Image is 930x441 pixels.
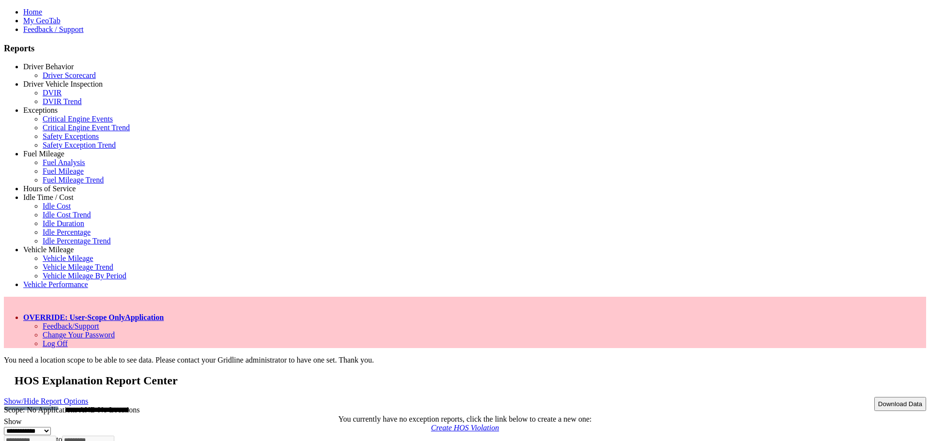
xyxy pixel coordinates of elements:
div: You currently have no exception reports, click the link below to create a new one: [4,415,926,424]
a: My GeoTab [23,16,61,25]
a: Driver Scorecard [43,71,96,79]
a: Idle Cost Trend [43,211,91,219]
a: Vehicle Performance [23,280,88,289]
a: Fuel Analysis [43,158,85,167]
a: OVERRIDE: User-Scope OnlyApplication [23,313,164,321]
a: Fuel Mileage [23,150,64,158]
a: DVIR Trend [43,97,81,106]
a: Driver Vehicle Inspection [23,80,103,88]
a: Fuel Mileage Trend [43,176,104,184]
a: Vehicle Mileage [23,245,74,254]
a: Feedback / Support [23,25,83,33]
a: Feedback/Support [43,322,99,330]
a: Idle Duration [43,219,84,228]
a: Idle Percentage [43,228,91,236]
a: Driver Behavior [23,62,74,71]
a: DVIR [43,89,62,97]
a: Vehicle Mileage Trend [43,263,113,271]
a: Idle Percentage Trend [43,237,110,245]
a: Hours of Service [23,184,76,193]
h2: HOS Explanation Report Center [15,374,926,387]
a: Vehicle Mileage [43,254,93,262]
button: Download Data [874,397,926,411]
h3: Reports [4,43,926,54]
a: Idle Cost [43,202,71,210]
a: Home [23,8,42,16]
a: Safety Exception Trend [43,141,116,149]
a: Log Off [43,339,68,348]
a: Create HOS Violation [431,424,499,432]
a: Exceptions [23,106,58,114]
a: Fuel Mileage [43,167,84,175]
a: Vehicle Mileage By Period [43,272,126,280]
div: You need a location scope to be able to see data. Please contact your Gridline administrator to h... [4,356,926,365]
label: Show [4,417,21,426]
a: Change Your Password [43,331,115,339]
a: Safety Exceptions [43,132,99,140]
a: Show/Hide Report Options [4,395,88,408]
a: Critical Engine Event Trend [43,123,130,132]
a: Idle Time / Cost [23,193,74,201]
span: Scope: No Applications AND No Locations [4,406,139,414]
a: Critical Engine Events [43,115,113,123]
